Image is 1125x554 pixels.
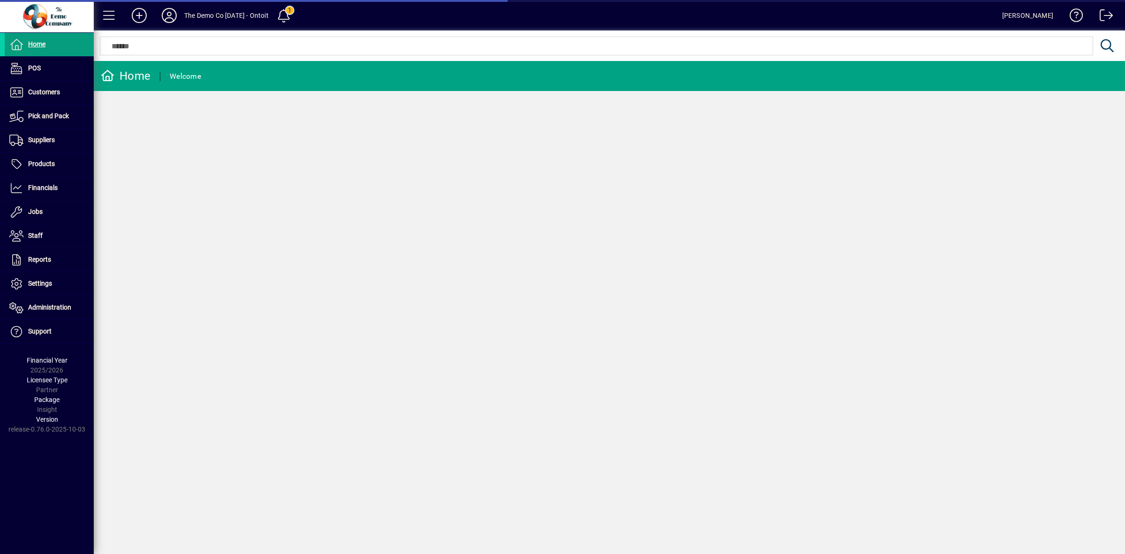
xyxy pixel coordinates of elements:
span: Staff [28,232,43,239]
a: Pick and Pack [5,105,94,128]
span: Suppliers [28,136,55,144]
a: Administration [5,296,94,319]
a: Suppliers [5,129,94,152]
span: POS [28,64,41,72]
div: Home [101,68,150,83]
span: Home [28,40,45,48]
span: Licensee Type [27,376,67,384]
a: POS [5,57,94,80]
a: Customers [5,81,94,104]
span: Administration [28,304,71,311]
div: [PERSON_NAME] [1002,8,1053,23]
span: Pick and Pack [28,112,69,120]
a: Staff [5,224,94,248]
a: Settings [5,272,94,296]
span: Jobs [28,208,43,215]
span: Financial Year [27,357,67,364]
button: Profile [154,7,184,24]
span: Settings [28,280,52,287]
span: Support [28,327,52,335]
div: The Demo Co [DATE] - Ontoit [184,8,269,23]
a: Support [5,320,94,343]
div: Welcome [170,69,201,84]
a: Financials [5,176,94,200]
span: Customers [28,88,60,96]
span: Package [34,396,60,403]
a: Jobs [5,200,94,224]
a: Knowledge Base [1063,2,1083,32]
a: Logout [1093,2,1113,32]
span: Financials [28,184,58,191]
a: Reports [5,248,94,272]
a: Products [5,152,94,176]
span: Version [36,416,58,423]
button: Add [124,7,154,24]
span: Reports [28,256,51,263]
span: Products [28,160,55,167]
